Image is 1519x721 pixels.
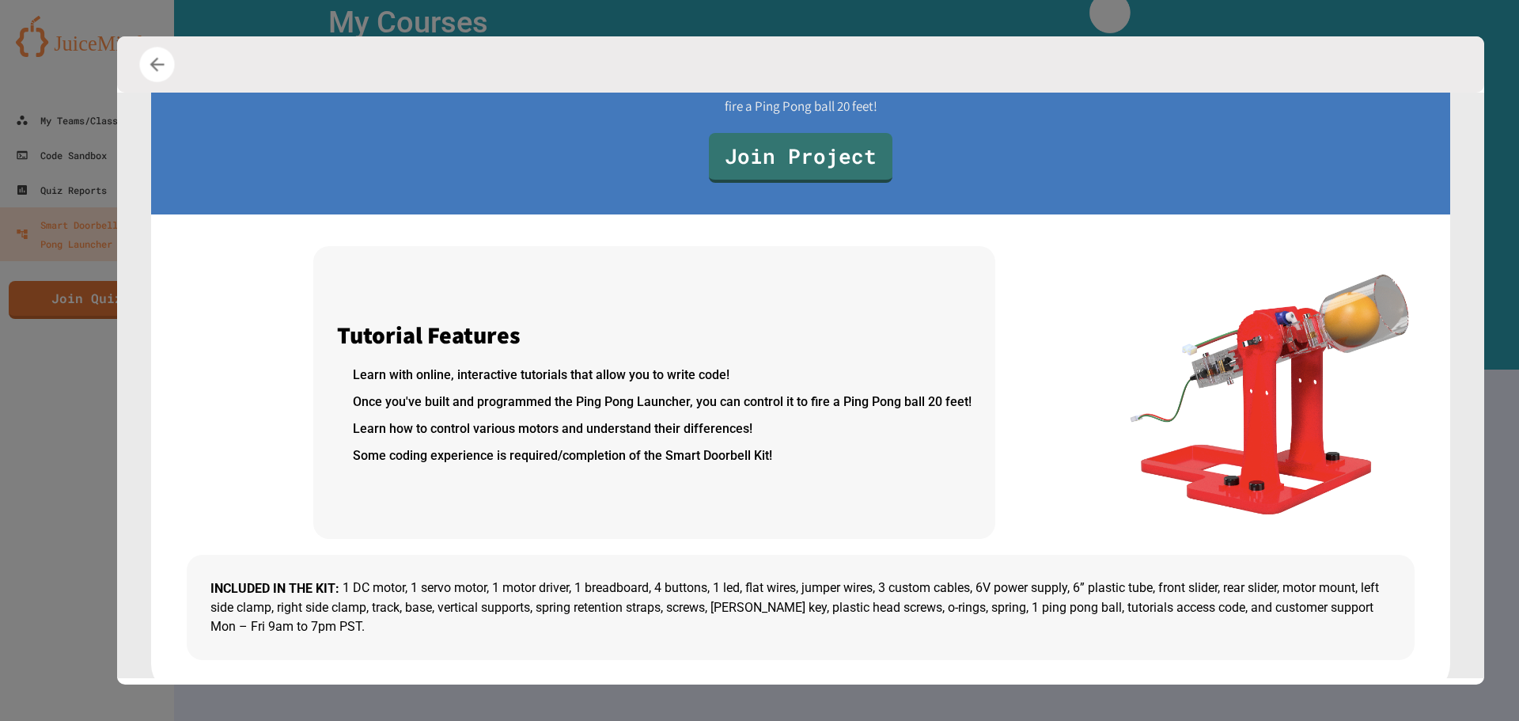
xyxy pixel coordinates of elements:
[353,389,972,415] li: Once you've built and programmed the Ping Pong Launcher, you can control it to fire a Ping Pong b...
[709,133,892,183] a: Join Project
[337,317,972,353] p: Tutorial Features
[353,362,972,388] li: Learn with online, interactive tutorials that allow you to write code!
[353,443,972,469] li: Some coding experience is required/completion of the Smart Doorbell Kit!
[210,581,339,596] strong: INCLUDED IN THE KIT:
[210,579,1391,636] p: 1 DC motor, 1 servo motor, 1 motor driver, 1 breadboard, 4 buttons, 1 led, flat wires, jumper wir...
[353,416,972,442] li: Learn how to control various motors and understand their differences!
[1126,250,1419,543] img: ppl-image-real.png
[603,73,998,117] span: Learn Python and Robotics by building a Ping Pong Launcher that can fire a Ping Pong ball 20 feet!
